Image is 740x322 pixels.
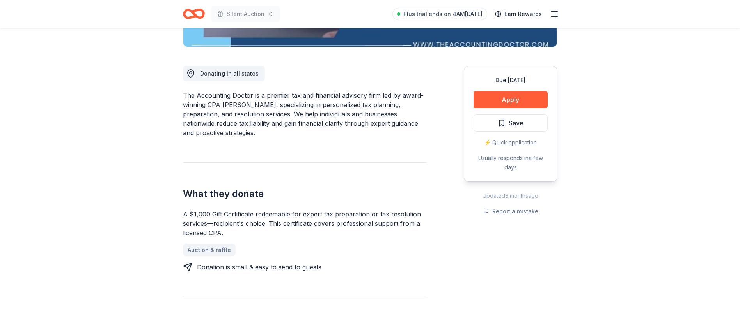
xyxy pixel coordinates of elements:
[392,8,487,20] a: Plus trial ends on 4AM[DATE]
[183,209,426,238] div: A $1,000 Gift Certificate redeemable for expert tax preparation or tax resolution services—recipi...
[509,118,524,128] span: Save
[474,91,548,108] button: Apply
[474,114,548,132] button: Save
[197,262,321,272] div: Donation is small & easy to send to guests
[200,70,259,77] span: Donating in all states
[474,76,548,85] div: Due [DATE]
[464,191,557,201] div: Updated 3 months ago
[183,91,426,137] div: The Accounting Doctor is a premier tax and financial advisory firm led by award-winning CPA [PERS...
[183,188,426,200] h2: What they donate
[474,153,548,172] div: Usually responds in a few days
[403,9,483,19] span: Plus trial ends on 4AM[DATE]
[490,7,547,21] a: Earn Rewards
[183,5,205,23] a: Home
[474,138,548,147] div: ⚡️ Quick application
[483,207,538,216] button: Report a mistake
[227,9,264,19] span: Silent Auction
[183,244,236,256] a: Auction & raffle
[211,6,280,22] button: Silent Auction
